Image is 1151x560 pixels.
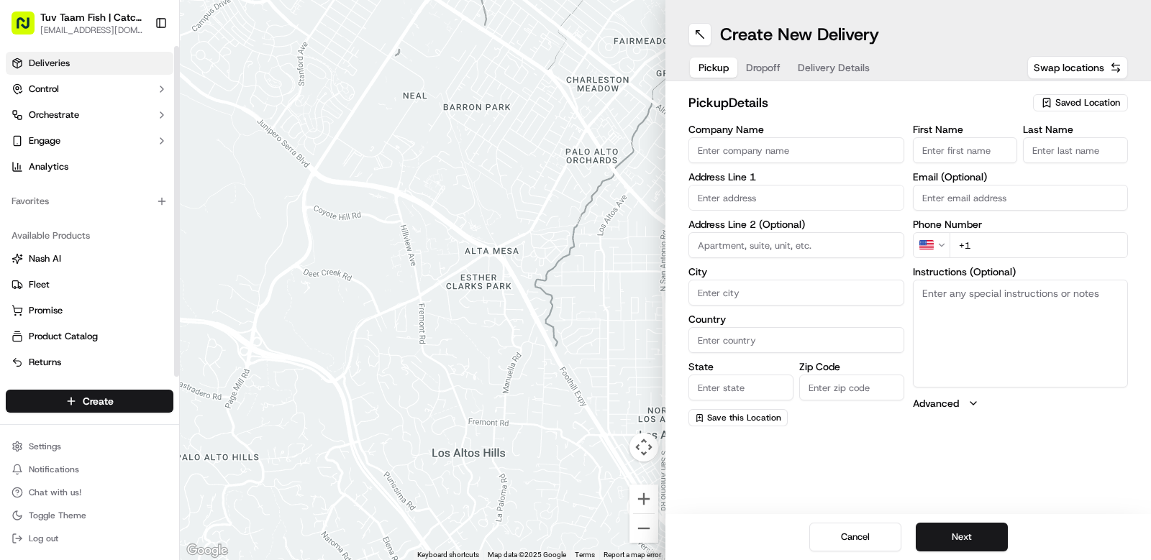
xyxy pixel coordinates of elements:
span: Orchestrate [29,109,79,121]
span: Analytics [29,160,68,173]
a: Nash AI [12,252,168,265]
img: 1736555255976-a54dd68f-1ca7-489b-9aae-adbdc363a1c4 [14,137,40,163]
input: Apartment, suite, unit, etc. [688,232,904,258]
button: Toggle Theme [6,505,173,525]
span: API Documentation [136,208,231,223]
span: Returns [29,356,61,369]
span: Toggle Theme [29,510,86,521]
a: Fleet [12,278,168,291]
span: Promise [29,304,63,317]
span: Create [83,394,114,408]
button: Save this Location [688,409,788,426]
button: Zoom in [629,485,658,513]
span: Product Catalog [29,330,98,343]
input: Enter first name [913,137,1018,163]
input: Enter company name [688,137,904,163]
span: Engage [29,134,60,147]
input: Enter last name [1023,137,1128,163]
span: Saved Location [1055,96,1120,109]
div: We're available if you need us! [49,152,182,163]
h1: Create New Delivery [720,23,879,46]
label: Last Name [1023,124,1128,134]
span: Fleet [29,278,50,291]
a: Promise [12,304,168,317]
button: Returns [6,351,173,374]
div: 📗 [14,210,26,221]
span: Swap locations [1034,60,1104,75]
img: Nash [14,14,43,43]
button: Product Catalog [6,325,173,348]
div: Start new chat [49,137,236,152]
button: Swap locations [1027,56,1128,79]
button: Start new chat [245,142,262,159]
input: Enter city [688,280,904,306]
button: Fleet [6,273,173,296]
div: Available Products [6,224,173,247]
button: Notifications [6,459,173,479]
img: Google [183,541,231,560]
input: Enter phone number [950,232,1129,258]
button: Promise [6,299,173,322]
h2: pickup Details [688,93,1024,113]
button: Control [6,78,173,101]
a: Returns [12,356,168,369]
a: Analytics [6,155,173,178]
a: 📗Knowledge Base [9,203,116,229]
button: Settings [6,436,173,456]
span: Knowledge Base [29,208,110,223]
a: Powered byPylon [101,243,174,254]
button: Zoom out [629,514,658,543]
input: Got a question? Start typing here... [37,93,259,108]
label: State [688,362,793,372]
span: Notifications [29,464,79,475]
label: Advanced [913,396,959,410]
button: [EMAIL_ADDRESS][DOMAIN_NAME] [40,24,143,36]
span: Dropoff [746,60,781,75]
label: City [688,267,904,277]
input: Enter zip code [799,375,904,400]
button: Tuv Taam Fish | Catch & Co. [40,10,143,24]
span: Pylon [143,244,174,254]
a: Open this area in Google Maps (opens a new window) [183,541,231,560]
button: Chat with us! [6,482,173,502]
label: Company Name [688,124,904,134]
button: Advanced [913,396,1129,410]
button: Next [916,523,1008,551]
a: 💻API Documentation [116,203,237,229]
button: Log out [6,528,173,548]
label: Address Line 1 [688,172,904,182]
button: Map camera controls [629,433,658,462]
button: Orchestrate [6,104,173,127]
span: Nash AI [29,252,61,265]
input: Enter state [688,375,793,400]
span: Pickup [699,60,729,75]
span: Delivery Details [798,60,870,75]
a: Deliveries [6,52,173,75]
label: Address Line 2 (Optional) [688,219,904,229]
a: Terms (opens in new tab) [575,551,595,559]
label: Email (Optional) [913,172,1129,182]
button: Saved Location [1033,93,1128,113]
button: Tuv Taam Fish | Catch & Co.[EMAIL_ADDRESS][DOMAIN_NAME] [6,6,149,40]
label: Instructions (Optional) [913,267,1129,277]
button: Engage [6,129,173,152]
input: Enter email address [913,185,1129,211]
label: Country [688,314,904,324]
span: Log out [29,533,58,544]
label: First Name [913,124,1018,134]
label: Zip Code [799,362,904,372]
span: Deliveries [29,57,70,70]
span: Map data ©2025 Google [488,551,566,559]
a: Product Catalog [12,330,168,343]
input: Enter country [688,327,904,353]
button: Create [6,390,173,413]
span: Save this Location [707,412,781,423]
span: Settings [29,441,61,452]
span: Chat with us! [29,487,81,498]
div: 💻 [122,210,133,221]
button: Nash AI [6,247,173,270]
p: Welcome 👋 [14,58,262,81]
a: Report a map error [604,551,661,559]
